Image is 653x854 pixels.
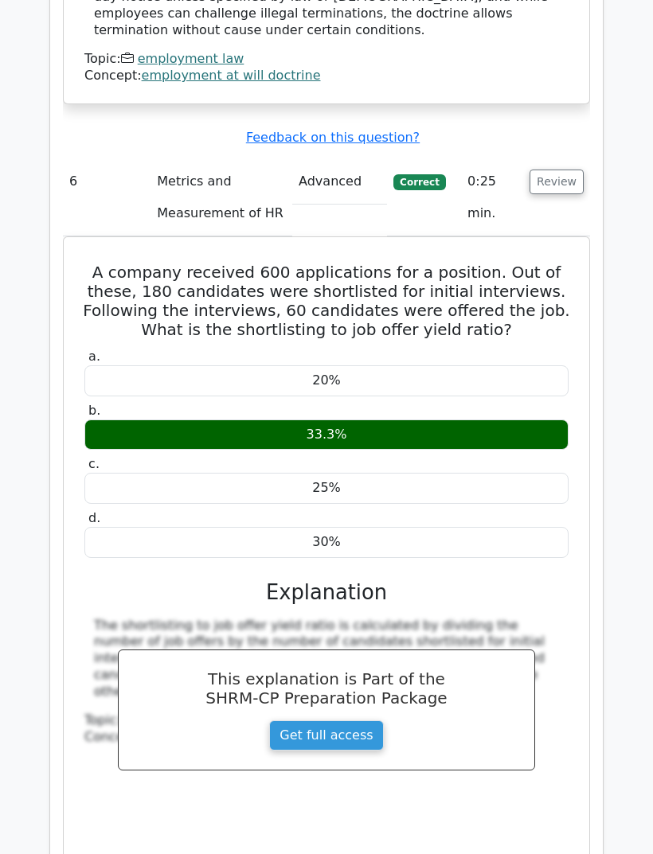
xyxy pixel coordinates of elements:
[94,581,559,606] h3: Explanation
[142,68,321,84] a: employment at will doctrine
[84,713,569,730] div: Topic:
[84,730,569,747] div: Concept:
[84,420,569,451] div: 33.3%
[88,457,100,472] span: c.
[292,160,387,205] td: Advanced
[84,52,569,68] div: Topic:
[88,404,100,419] span: b.
[94,618,559,701] div: The shortlisting to job offer yield ratio is calculated by dividing the number of job offers by t...
[138,52,244,67] a: employment law
[461,160,523,237] td: 0:25 min.
[269,721,383,751] a: Get full access
[151,160,292,237] td: Metrics and Measurement of HR
[84,366,569,397] div: 20%
[88,511,100,526] span: d.
[88,349,100,365] span: a.
[83,263,570,340] h5: A company received 600 applications for a position. Out of these, 180 candidates were shortlisted...
[63,160,151,237] td: 6
[393,175,445,191] span: Correct
[246,131,420,146] a: Feedback on this question?
[84,68,569,85] div: Concept:
[84,474,569,505] div: 25%
[84,528,569,559] div: 30%
[530,170,584,195] button: Review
